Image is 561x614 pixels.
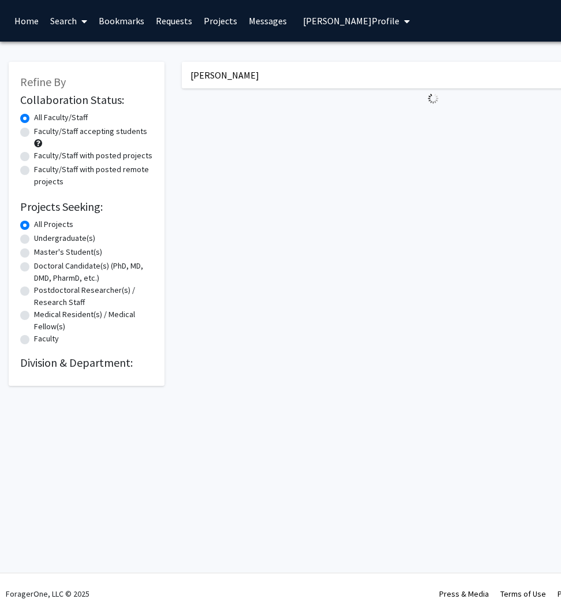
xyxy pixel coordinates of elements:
a: Bookmarks [93,1,150,41]
a: Home [9,1,44,41]
a: Projects [198,1,243,41]
span: [PERSON_NAME] Profile [303,15,399,27]
a: Press & Media [439,589,489,599]
label: Postdoctoral Researcher(s) / Research Staff [34,284,153,308]
h2: Projects Seeking: [20,200,153,214]
label: Doctoral Candidate(s) (PhD, MD, DMD, PharmD, etc.) [34,260,153,284]
a: Messages [243,1,293,41]
label: Undergraduate(s) [34,232,95,244]
a: Search [44,1,93,41]
label: Faculty/Staff with posted remote projects [34,163,153,188]
h2: Collaboration Status: [20,93,153,107]
label: Faculty/Staff with posted projects [34,150,152,162]
span: Refine By [20,75,66,89]
a: Requests [150,1,198,41]
h2: Division & Department: [20,356,153,370]
label: Faculty/Staff accepting students [34,125,147,137]
div: ForagerOne, LLC © 2025 [6,574,89,614]
label: All Faculty/Staff [34,111,88,124]
label: Faculty [34,333,59,345]
a: Terms of Use [500,589,546,599]
img: Loading [423,88,443,109]
label: All Projects [34,218,73,230]
label: Medical Resident(s) / Medical Fellow(s) [34,308,153,333]
label: Master's Student(s) [34,246,102,258]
